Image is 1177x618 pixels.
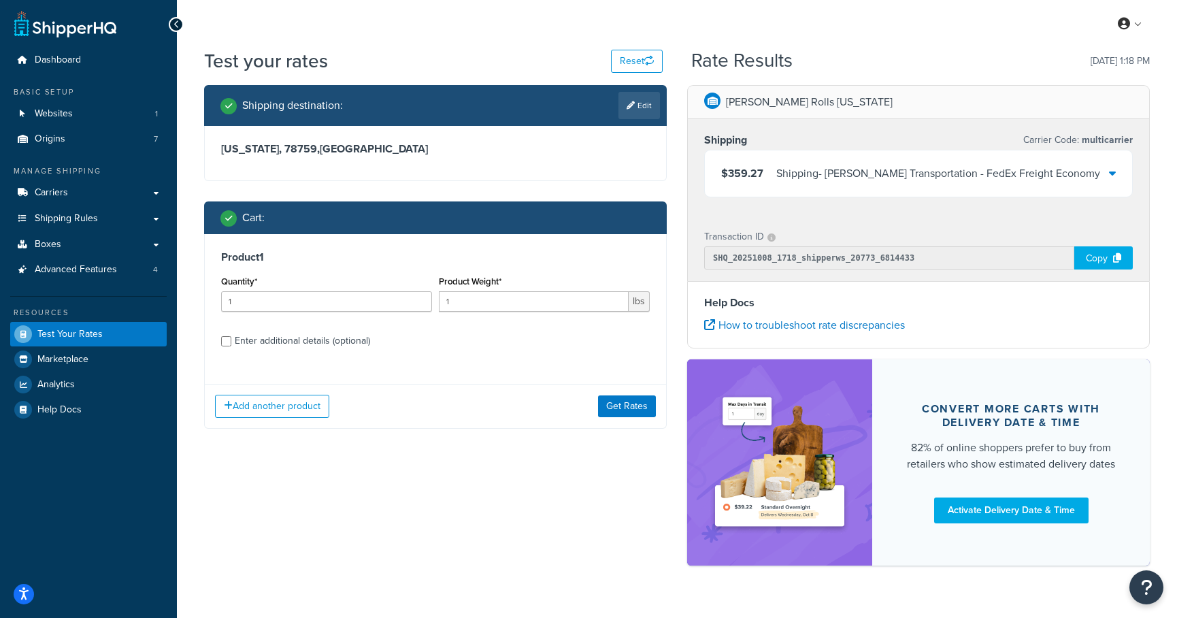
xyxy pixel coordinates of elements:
a: Activate Delivery Date & Time [934,498,1089,523]
span: Analytics [37,379,75,391]
li: Websites [10,101,167,127]
input: 0.00 [439,291,629,312]
h2: Rate Results [691,50,793,71]
li: Origins [10,127,167,152]
span: Boxes [35,239,61,250]
span: 7 [154,133,158,145]
div: Basic Setup [10,86,167,98]
p: [PERSON_NAME] Rolls [US_STATE] [726,93,893,112]
span: $359.27 [721,165,763,181]
h3: Product 1 [221,250,650,264]
a: How to troubleshoot rate discrepancies [704,317,905,333]
button: Reset [611,50,663,73]
label: Product Weight* [439,276,501,287]
div: Copy [1074,246,1133,270]
input: 0 [221,291,432,312]
span: Carriers [35,187,68,199]
a: Shipping Rules [10,206,167,231]
h3: Shipping [704,133,747,147]
a: Help Docs [10,397,167,422]
h2: Shipping destination : [242,99,343,112]
p: Carrier Code: [1023,131,1133,150]
span: Shipping Rules [35,213,98,225]
span: Websites [35,108,73,120]
span: Advanced Features [35,264,117,276]
a: Carriers [10,180,167,206]
a: Analytics [10,372,167,397]
span: Dashboard [35,54,81,66]
li: Advanced Features [10,257,167,282]
div: Enter additional details (optional) [235,331,370,351]
p: [DATE] 1:18 PM [1091,52,1150,71]
div: Convert more carts with delivery date & time [905,402,1117,429]
div: Manage Shipping [10,165,167,177]
h2: Cart : [242,212,265,224]
p: Transaction ID [704,227,764,246]
span: 4 [153,264,158,276]
img: feature-image-ddt-36eae7f7280da8017bfb280eaccd9c446f90b1fe08728e4019434db127062ab4.png [708,380,852,545]
a: Dashboard [10,48,167,73]
div: Resources [10,307,167,319]
a: Marketplace [10,347,167,372]
button: Open Resource Center [1129,570,1163,604]
button: Add another product [215,395,329,418]
span: Test Your Rates [37,329,103,340]
a: Origins7 [10,127,167,152]
span: Help Docs [37,404,82,416]
a: Boxes [10,232,167,257]
a: Websites1 [10,101,167,127]
h1: Test your rates [204,48,328,74]
button: Get Rates [598,395,656,417]
h4: Help Docs [704,295,1133,311]
label: Quantity* [221,276,257,287]
h3: [US_STATE], 78759 , [GEOGRAPHIC_DATA] [221,142,650,156]
a: Edit [618,92,660,119]
a: Test Your Rates [10,322,167,346]
input: Enter additional details (optional) [221,336,231,346]
span: Origins [35,133,65,145]
div: Shipping - [PERSON_NAME] Transportation - FedEx Freight Economy [776,164,1100,183]
span: 1 [155,108,158,120]
div: 82% of online shoppers prefer to buy from retailers who show estimated delivery dates [905,440,1117,472]
a: Advanced Features4 [10,257,167,282]
span: multicarrier [1079,133,1133,147]
span: Marketplace [37,354,88,365]
span: lbs [629,291,650,312]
